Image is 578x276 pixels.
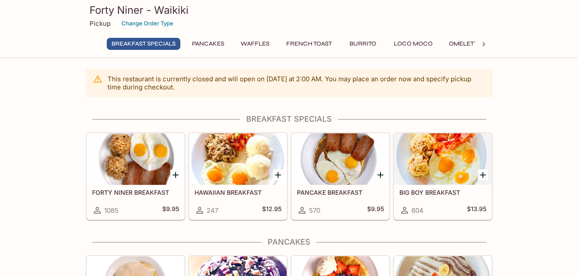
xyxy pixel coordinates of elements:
button: Add FORTY NINER BREAKFAST [170,169,181,180]
p: This restaurant is currently closed and will open on [DATE] at 2:00 AM . You may place an order n... [108,75,485,91]
a: FORTY NINER BREAKFAST1085$9.95 [87,133,185,220]
button: Add PANCAKE BREAKFAST [375,169,386,180]
h4: Breakfast Specials [86,114,492,124]
p: Pickup [90,19,111,28]
button: French Toast [281,38,337,50]
button: Omelettes [444,38,489,50]
a: BIG BOY BREAKFAST604$13.95 [394,133,492,220]
a: HAWAIIAN BREAKFAST247$12.95 [189,133,287,220]
h5: $13.95 [467,205,486,215]
div: PANCAKE BREAKFAST [292,133,389,185]
button: Breakfast Specials [107,38,180,50]
button: Waffles [236,38,275,50]
div: HAWAIIAN BREAKFAST [189,133,287,185]
button: Pancakes [187,38,229,50]
button: Loco Moco [389,38,437,50]
button: Add BIG BOY BREAKFAST [478,169,488,180]
h3: Forty Niner - Waikiki [90,3,489,17]
span: 604 [411,206,423,215]
h5: $12.95 [262,205,281,215]
span: 247 [207,206,218,215]
button: Burrito [343,38,382,50]
span: 570 [309,206,320,215]
h5: $9.95 [367,205,384,215]
div: BIG BOY BREAKFAST [394,133,491,185]
h5: $9.95 [162,205,179,215]
h5: BIG BOY BREAKFAST [399,189,486,196]
span: 1085 [104,206,118,215]
h5: PANCAKE BREAKFAST [297,189,384,196]
div: FORTY NINER BREAKFAST [87,133,184,185]
h4: Pancakes [86,237,492,247]
button: Change Order Type [117,17,177,30]
h5: HAWAIIAN BREAKFAST [195,189,281,196]
a: PANCAKE BREAKFAST570$9.95 [291,133,389,220]
h5: FORTY NINER BREAKFAST [92,189,179,196]
button: Add HAWAIIAN BREAKFAST [273,169,284,180]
